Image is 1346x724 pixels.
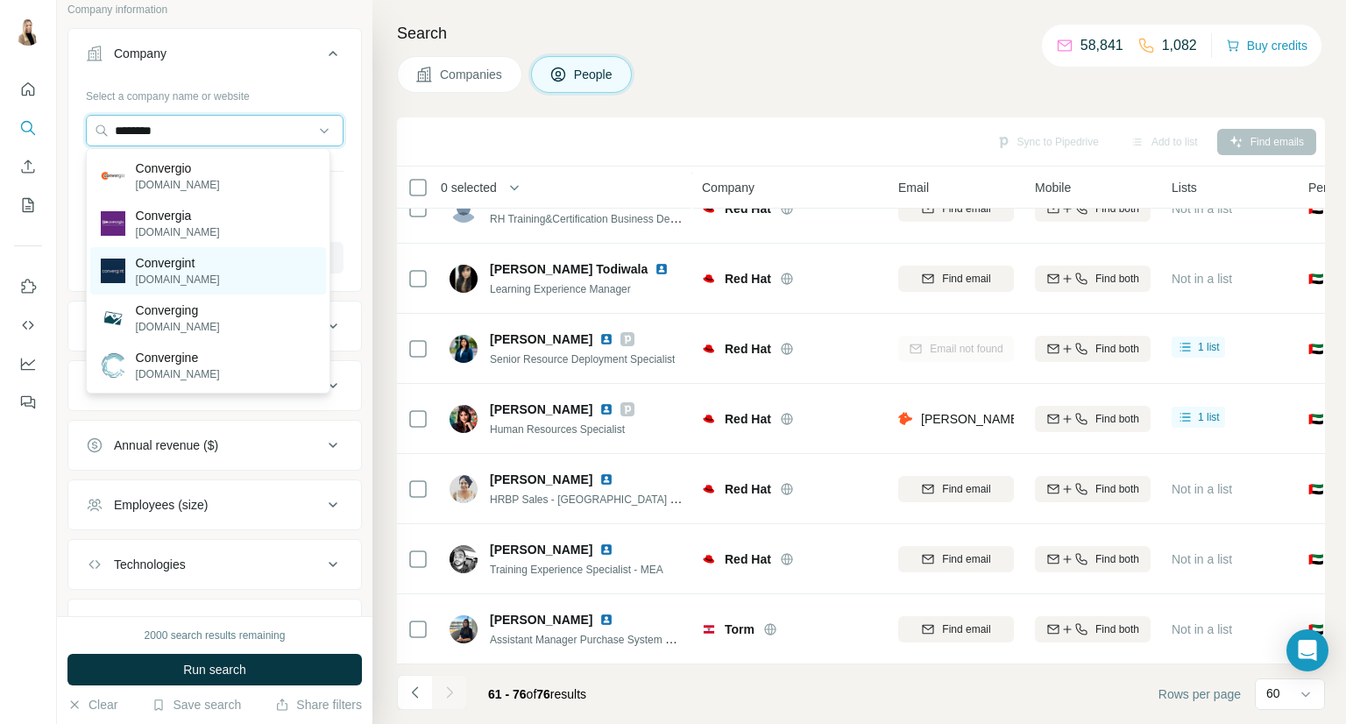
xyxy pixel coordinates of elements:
[1080,35,1123,56] p: 58,841
[450,475,478,503] img: Avatar
[490,423,625,436] span: Human Resources Specialist
[725,410,771,428] span: Red Hat
[1095,551,1139,567] span: Find both
[490,564,663,576] span: Training Experience Specialist - MEA
[1172,202,1232,216] span: Not in a list
[898,616,1014,642] button: Find email
[942,481,990,497] span: Find email
[183,661,246,678] span: Run search
[136,207,220,224] p: Convergia
[136,177,220,193] p: [DOMAIN_NAME]
[942,271,990,287] span: Find email
[136,224,220,240] p: [DOMAIN_NAME]
[574,66,614,83] span: People
[702,342,716,356] img: Logo of Red Hat
[490,330,592,348] span: [PERSON_NAME]
[599,472,613,486] img: LinkedIn logo
[114,437,218,454] div: Annual revenue ($)
[101,353,125,378] img: Convergine
[898,476,1014,502] button: Find email
[68,32,361,82] button: Company
[1162,35,1197,56] p: 1,082
[702,482,716,496] img: Logo of Red Hat
[490,260,648,278] span: [PERSON_NAME] Todiwala
[702,622,716,636] img: Logo of Torm
[397,21,1325,46] h4: Search
[725,621,754,638] span: Torm
[1308,410,1323,428] span: 🇦🇪
[1035,406,1151,432] button: Find both
[68,424,361,466] button: Annual revenue ($)
[1308,621,1323,638] span: 🇦🇪
[725,270,771,287] span: Red Hat
[67,2,362,18] p: Company information
[114,556,186,573] div: Technologies
[1226,33,1307,58] button: Buy credits
[655,262,669,276] img: LinkedIn logo
[1035,546,1151,572] button: Find both
[490,632,711,646] span: Assistant Manager Purchase System Controller
[440,66,504,83] span: Companies
[898,266,1014,292] button: Find email
[1172,179,1197,196] span: Lists
[101,164,125,188] img: Convergio
[1198,339,1220,355] span: 1 list
[1095,481,1139,497] span: Find both
[101,259,125,283] img: Convergint
[921,412,1229,426] span: [PERSON_NAME][EMAIL_ADDRESS][DOMAIN_NAME]
[136,319,220,335] p: [DOMAIN_NAME]
[490,541,592,558] span: [PERSON_NAME]
[67,696,117,713] button: Clear
[599,613,613,627] img: LinkedIn logo
[14,309,42,341] button: Use Surfe API
[275,696,362,713] button: Share filters
[14,189,42,221] button: My lists
[450,265,478,293] img: Avatar
[136,160,220,177] p: Convergio
[136,302,220,319] p: Converging
[1308,340,1323,358] span: 🇦🇪
[136,254,220,272] p: Convergint
[702,179,754,196] span: Company
[114,615,167,633] div: Keywords
[1172,272,1232,286] span: Not in a list
[67,654,362,685] button: Run search
[14,271,42,302] button: Use Surfe on LinkedIn
[490,283,631,295] span: Learning Experience Manager
[898,410,912,428] img: provider hunter logo
[488,687,527,701] span: 61 - 76
[725,480,771,498] span: Red Hat
[725,550,771,568] span: Red Hat
[450,615,478,643] img: Avatar
[68,543,361,586] button: Technologies
[114,496,208,514] div: Employees (size)
[1095,621,1139,637] span: Find both
[599,332,613,346] img: LinkedIn logo
[599,543,613,557] img: LinkedIn logo
[1035,266,1151,292] button: Find both
[101,306,125,330] img: Converging
[898,546,1014,572] button: Find email
[1095,271,1139,287] span: Find both
[1095,411,1139,427] span: Find both
[152,696,241,713] button: Save search
[114,45,166,62] div: Company
[68,603,361,645] button: Keywords
[1095,341,1139,357] span: Find both
[1286,629,1328,671] div: Open Intercom Messenger
[898,179,929,196] span: Email
[1308,480,1323,498] span: 🇦🇪
[490,353,675,366] span: Senior Resource Deployment Specialist
[1308,550,1323,568] span: 🇦🇪
[1035,336,1151,362] button: Find both
[441,179,497,196] span: 0 selected
[145,628,286,643] div: 2000 search results remaining
[14,348,42,380] button: Dashboard
[450,405,478,433] img: Avatar
[536,687,550,701] span: 76
[1172,622,1232,636] span: Not in a list
[490,471,592,488] span: [PERSON_NAME]
[136,349,220,366] p: Convergine
[68,365,361,407] button: HQ location
[599,402,613,416] img: LinkedIn logo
